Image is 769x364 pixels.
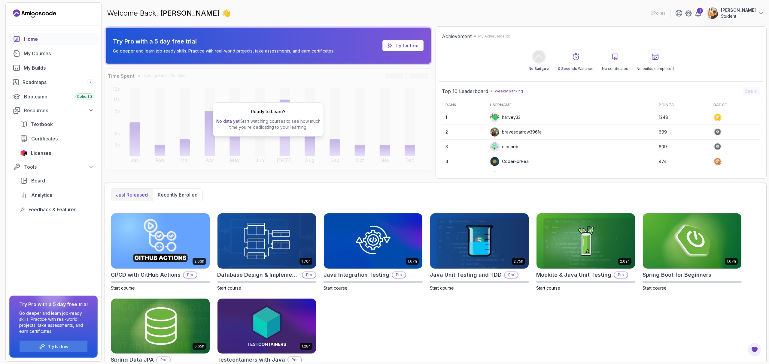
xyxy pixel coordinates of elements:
[655,110,710,125] td: 1248
[490,113,521,122] div: harvey33
[217,213,316,291] a: Database Design & Implementation card1.70hDatabase Design & ImplementationProStart course
[216,119,240,124] span: No data yet!
[490,127,542,137] div: bravesparrow3961a
[655,100,710,110] th: Points
[31,149,51,157] span: Licenses
[637,66,674,71] p: No builds completed
[442,100,486,110] th: Rank
[643,213,742,291] a: Spring Boot for Beginners card1.67hSpring Boot for BeginnersStart course
[113,48,334,54] p: Go deeper and learn job-ready skills. Practice with real-world projects, take assessments, and ea...
[536,213,635,291] a: Mockito & Java Unit Testing card2.02hMockito & Java Unit TestingProStart course
[157,357,170,363] p: Pro
[9,33,98,45] a: home
[288,357,301,363] p: Pro
[17,189,98,201] a: analytics
[194,344,204,349] p: 6.65h
[222,8,231,18] span: 👋
[442,140,486,154] td: 3
[17,133,98,145] a: certificates
[158,191,198,198] p: Recently enrolled
[20,150,27,156] img: jetbrains icon
[655,169,710,184] td: 361
[655,140,710,154] td: 609
[24,35,94,43] div: Home
[747,342,762,357] button: Open Feedback Button
[217,299,316,354] img: Testcontainers with Java card
[17,147,98,159] a: licenses
[643,213,741,269] img: Spring Boot for Beginners card
[24,50,94,57] div: My Courses
[408,259,417,264] p: 1.67h
[302,272,316,278] p: Pro
[19,310,88,334] p: Go deeper and learn job-ready skills. Practice with real-world projects, take assessments, and ea...
[23,79,94,86] div: Roadmaps
[19,340,88,353] button: Try for free
[727,259,736,264] p: 1.67h
[392,272,406,278] p: Pro
[324,213,422,269] img: Java Integration Testing card
[31,121,53,128] span: Textbook
[29,206,76,213] span: Feedback & Features
[558,66,577,71] span: 0 Seconds
[430,213,529,291] a: Java Unit Testing and TDD card2.75hJava Unit Testing and TDDProStart course
[651,10,665,16] p: 0 Points
[160,9,222,17] span: [PERSON_NAME]
[442,88,488,95] h2: Top 10 Leaderboard
[13,9,56,18] a: Landing page
[528,66,549,71] p: No Badge :(
[743,87,760,95] button: See all
[430,271,502,279] h2: Java Unit Testing and TDD
[17,118,98,130] a: textbook
[111,299,210,354] img: Spring Data JPA card
[478,34,510,39] p: My Achievements
[442,110,486,125] td: 1
[721,13,756,19] p: Student
[217,213,316,269] img: Database Design & Implementation card
[31,177,45,184] span: Board
[536,213,635,269] img: Mockito & Java Unit Testing card
[721,7,756,13] p: [PERSON_NAME]
[490,157,530,166] div: CoderForReal
[324,213,423,291] a: Java Integration Testing card1.67hJava Integration TestingProStart course
[490,142,499,151] img: default monster avatar
[184,272,197,278] p: Pro
[324,271,389,279] h2: Java Integration Testing
[382,40,424,51] a: Try for free
[302,344,311,349] p: 1.28h
[9,105,98,116] button: Resources
[490,128,499,137] img: user profile image
[215,118,321,130] p: Start watching courses to see how much time you’re dedicating to your learning.
[24,107,94,114] div: Resources
[111,213,210,269] img: CI/CD with GitHub Actions card
[113,37,334,46] p: Try Pro with a 5 day free trial
[116,191,148,198] p: Just released
[707,7,764,19] button: user profile image[PERSON_NAME]Student
[490,171,524,181] div: Apply5489
[89,80,92,85] span: 7
[536,285,560,290] span: Start course
[301,259,311,264] p: 1.70h
[24,93,94,100] div: Bootcamp
[9,161,98,172] button: Tools
[395,43,418,49] a: Try for free
[217,271,299,279] h2: Database Design & Implementation
[17,175,98,187] a: board
[31,191,52,199] span: Analytics
[153,189,202,201] button: Recently enrolled
[24,64,94,71] div: My Builds
[442,125,486,140] td: 2
[251,109,285,115] h2: Ready to Learn?
[614,272,628,278] p: Pro
[514,259,523,264] p: 2.75h
[697,8,703,14] div: 1
[710,100,760,110] th: Badge
[48,344,68,349] a: Try for free
[442,33,472,40] h2: Achievement
[602,66,628,71] p: No certificates
[643,271,711,279] h2: Spring Boot for Beginners
[707,8,718,19] img: user profile image
[620,259,630,264] p: 2.02h
[486,100,655,110] th: Username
